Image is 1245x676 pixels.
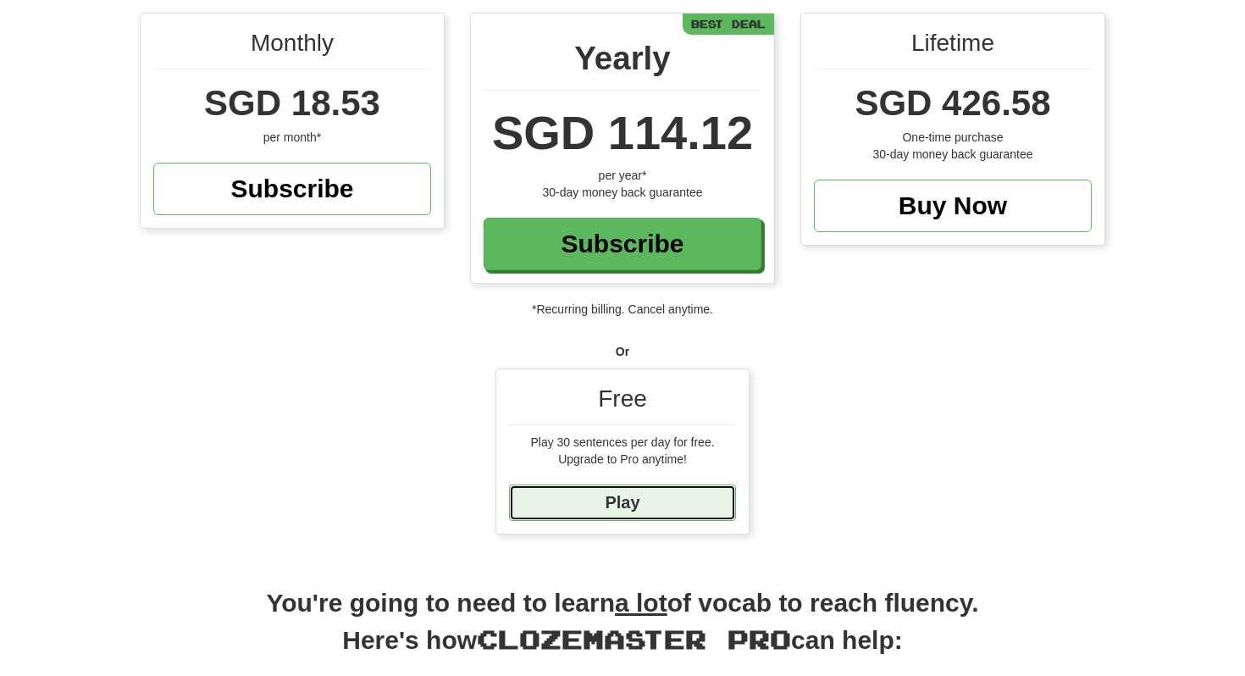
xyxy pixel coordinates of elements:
[509,485,736,521] a: Play
[509,434,736,451] div: Play 30 sentences per day for free.
[484,218,761,270] a: Subscribe
[484,167,761,184] div: per year*
[509,451,736,468] div: Upgrade to Pro anytime!
[509,382,736,425] div: Free
[153,129,431,146] div: per month*
[814,26,1092,69] div: Lifetime
[814,129,1092,146] div: One-time purchase
[855,83,1050,123] span: SGD 426.58
[477,623,791,654] span: Clozemaster Pro
[484,35,761,91] div: Yearly
[484,184,761,201] div: 30-day money back guarantee
[153,163,431,215] a: Subscribe
[683,14,774,35] div: Best Deal
[616,345,629,358] strong: Or
[492,106,753,159] span: SGD 114.12
[814,146,1092,163] div: 30-day money back guarantee
[153,26,431,69] div: Monthly
[615,589,667,617] u: a lot
[814,180,1092,232] a: Buy Now
[204,83,380,123] span: SGD 18.53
